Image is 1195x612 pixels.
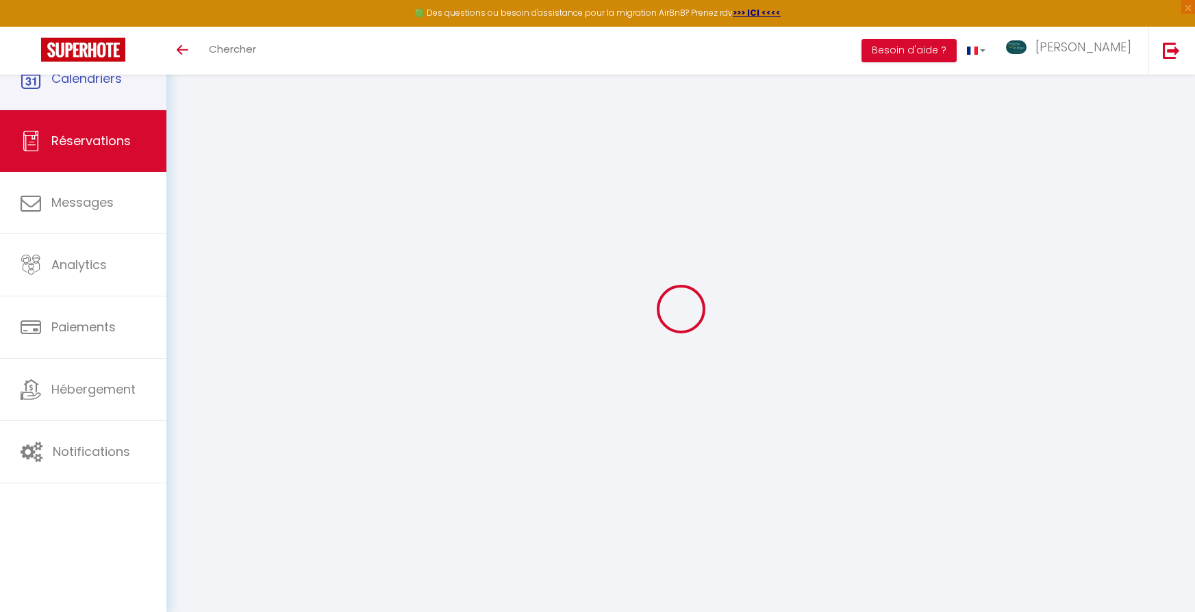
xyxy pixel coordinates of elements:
span: Messages [51,194,114,211]
a: ... [PERSON_NAME] [996,27,1148,75]
span: [PERSON_NAME] [1035,38,1131,55]
span: Réservations [51,132,131,149]
a: >>> ICI <<<< [733,7,781,18]
img: logout [1163,42,1180,59]
span: Paiements [51,318,116,335]
span: Calendriers [51,70,122,87]
a: Chercher [199,27,266,75]
span: Notifications [53,443,130,460]
img: ... [1006,40,1027,54]
span: Hébergement [51,381,136,398]
button: Besoin d'aide ? [861,39,957,62]
img: Super Booking [41,38,125,62]
span: Chercher [209,42,256,56]
span: Analytics [51,256,107,273]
